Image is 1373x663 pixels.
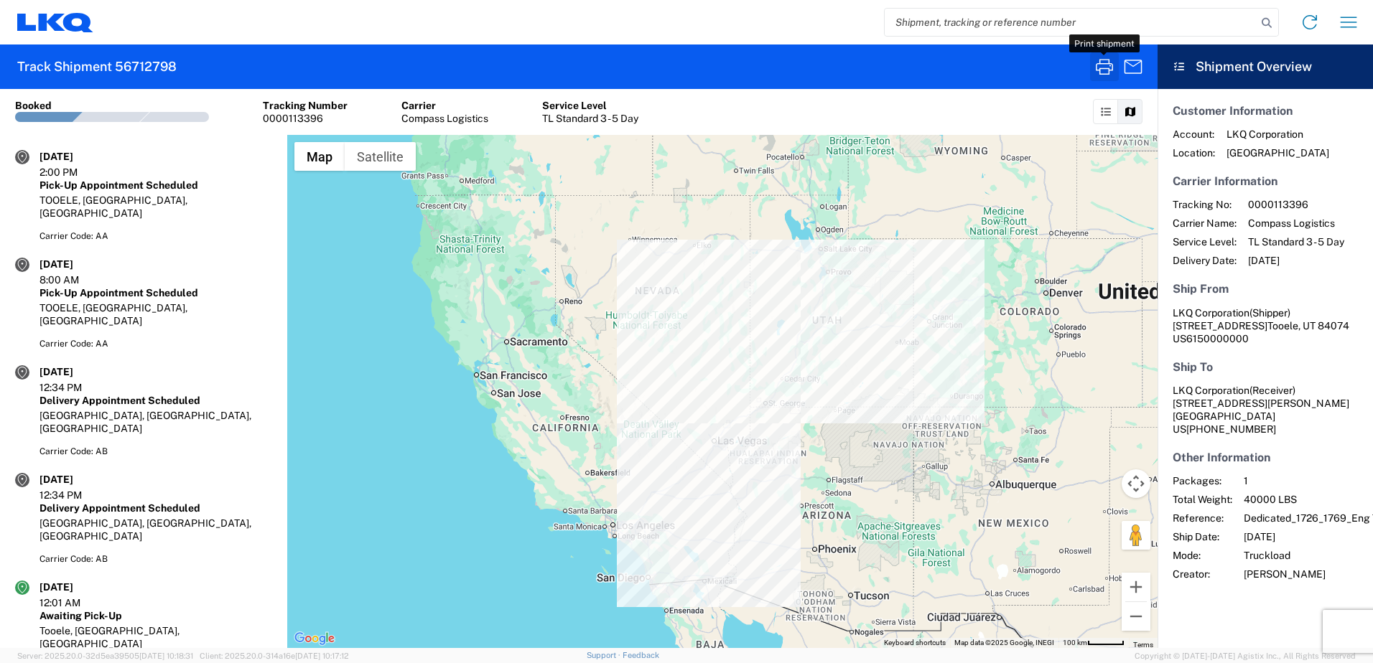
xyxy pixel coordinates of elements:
[39,552,272,565] div: Carrier Code: AB
[200,652,349,660] span: Client: 2025.20.0-314a16e
[39,445,272,458] div: Carrier Code: AB
[39,489,111,502] div: 12:34 PM
[1173,104,1358,118] h5: Customer Information
[17,58,177,75] h2: Track Shipment 56712798
[587,651,623,659] a: Support
[39,286,272,299] div: Pick-Up Appointment Scheduled
[39,301,272,327] div: TOOELE, [GEOGRAPHIC_DATA], [GEOGRAPHIC_DATA]
[401,99,488,112] div: Carrier
[1227,128,1329,141] span: LKQ Corporation
[39,409,272,435] div: [GEOGRAPHIC_DATA], [GEOGRAPHIC_DATA], [GEOGRAPHIC_DATA]
[542,99,638,112] div: Service Level
[1058,638,1129,648] button: Map Scale: 100 km per 48 pixels
[954,639,1054,646] span: Map data ©2025 Google, INEGI
[1173,568,1232,580] span: Creator:
[542,112,638,125] div: TL Standard 3 - 5 Day
[39,609,272,622] div: Awaiting Pick-Up
[39,230,272,243] div: Carrier Code: AA
[1173,235,1237,248] span: Service Level:
[1173,282,1358,296] h5: Ship From
[39,166,111,179] div: 2:00 PM
[623,651,659,659] a: Feedback
[1173,493,1232,506] span: Total Weight:
[1173,549,1232,562] span: Mode:
[39,337,272,350] div: Carrier Code: AA
[1063,639,1087,646] span: 100 km
[1122,469,1150,498] button: Map camera controls
[1173,320,1267,331] span: [STREET_ADDRESS]
[1133,641,1153,649] a: Terms
[1173,254,1237,267] span: Delivery Date:
[1186,423,1276,435] span: [PHONE_NUMBER]
[1248,217,1344,230] span: Compass Logistics
[1173,474,1232,487] span: Packages:
[17,652,193,660] span: Server: 2025.20.0-32d5ea39505
[1173,385,1349,409] span: LKQ Corporation [STREET_ADDRESS][PERSON_NAME]
[39,194,272,220] div: TOOELE, [GEOGRAPHIC_DATA], [GEOGRAPHIC_DATA]
[1248,235,1344,248] span: TL Standard 3 - 5 Day
[1173,384,1358,436] address: [GEOGRAPHIC_DATA] US
[39,273,111,286] div: 8:00 AM
[1227,146,1329,159] span: [GEOGRAPHIC_DATA]
[1173,451,1358,464] h5: Other Information
[39,258,111,271] div: [DATE]
[263,112,348,125] div: 0000113396
[401,112,488,125] div: Compass Logistics
[39,517,272,542] div: [GEOGRAPHIC_DATA], [GEOGRAPHIC_DATA], [GEOGRAPHIC_DATA]
[1173,146,1215,159] span: Location:
[39,381,111,394] div: 12:34 PM
[39,624,272,650] div: Tooele, [GEOGRAPHIC_DATA], [GEOGRAPHIC_DATA]
[294,142,345,171] button: Show street map
[1248,198,1344,211] span: 0000113396
[1158,44,1373,89] header: Shipment Overview
[291,629,338,648] a: Open this area in Google Maps (opens a new window)
[1186,333,1249,344] span: 6150000000
[1122,521,1150,550] button: Drag Pegman onto the map to open Street View
[263,99,348,112] div: Tracking Number
[1122,602,1150,631] button: Zoom out
[139,652,193,660] span: [DATE] 10:18:31
[885,9,1257,36] input: Shipment, tracking or reference number
[1249,385,1295,396] span: (Receiver)
[1173,217,1237,230] span: Carrier Name:
[39,580,111,593] div: [DATE]
[39,596,111,609] div: 12:01 AM
[345,142,416,171] button: Show satellite imagery
[15,99,52,112] div: Booked
[39,179,272,192] div: Pick-Up Appointment Scheduled
[291,629,338,648] img: Google
[1173,174,1358,188] h5: Carrier Information
[1249,307,1290,319] span: (Shipper)
[1248,254,1344,267] span: [DATE]
[1173,512,1232,525] span: Reference:
[1173,198,1237,211] span: Tracking No:
[39,502,272,514] div: Delivery Appointment Scheduled
[884,638,946,648] button: Keyboard shortcuts
[1135,649,1356,662] span: Copyright © [DATE]-[DATE] Agistix Inc., All Rights Reserved
[1173,128,1215,141] span: Account:
[1173,306,1358,345] address: Tooele, UT 84074 US
[39,365,111,378] div: [DATE]
[1173,360,1358,374] h5: Ship To
[1173,307,1249,319] span: LKQ Corporation
[1122,573,1150,601] button: Zoom in
[1173,530,1232,543] span: Ship Date:
[295,652,349,660] span: [DATE] 10:17:12
[39,394,272,407] div: Delivery Appointment Scheduled
[39,473,111,486] div: [DATE]
[39,150,111,163] div: [DATE]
